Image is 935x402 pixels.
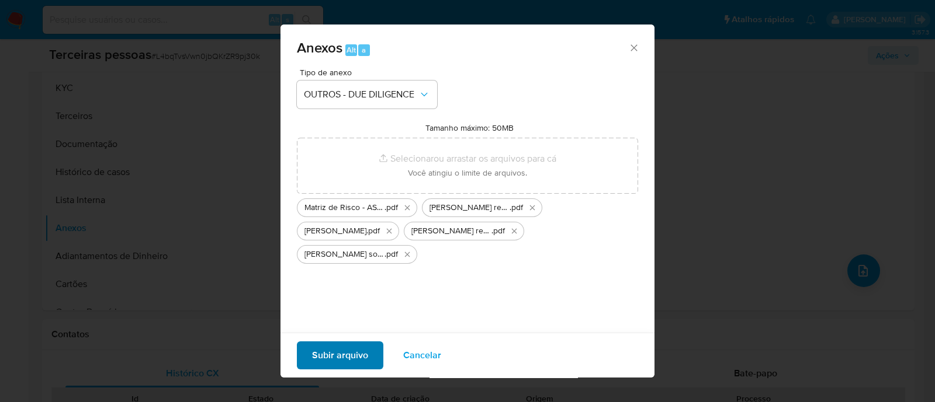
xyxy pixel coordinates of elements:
button: Fechar [628,42,639,53]
span: [PERSON_NAME] [304,225,366,237]
span: [PERSON_NAME] refinitiv [411,225,491,237]
span: a [362,44,366,55]
span: Subir arquivo [312,342,368,368]
button: Excluir MARIA IZABEL GALVAO MOREIRA softon.pdf [382,224,396,238]
button: Cancelar [388,341,456,369]
span: Cancelar [403,342,441,368]
span: Anexos [297,37,342,58]
span: .pdf [510,202,523,214]
span: .pdf [491,225,505,237]
span: [PERSON_NAME] refinitiv [430,202,510,214]
button: Excluir MARIA IZABEL GALVAO MOREIRA refinitiv.pdf [525,201,539,215]
span: Alt [347,44,356,55]
button: Subir arquivo [297,341,383,369]
span: .pdf [366,225,380,237]
span: Tipo de anexo [300,68,440,76]
button: Excluir SILVIO PEREIRA DA SILVA refinitiv.pdf [507,224,521,238]
span: .pdf [385,249,398,260]
span: Matriz de Risco - ASSOCIACAO TELEIOS [304,202,385,214]
button: Excluir SILVIO PEREIRA DA SILVA softon.pdf [400,247,414,261]
span: OUTROS - DUE DILIGENCE [304,89,418,100]
button: Excluir Matriz de Risco - ASSOCIACAO TELEIOS.pdf [400,201,414,215]
span: [PERSON_NAME] softon [304,249,385,260]
button: OUTROS - DUE DILIGENCE [297,81,437,109]
ul: Arquivos selecionados [297,194,638,264]
label: Tamanho máximo: 50MB [425,123,514,133]
span: .pdf [385,202,398,214]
